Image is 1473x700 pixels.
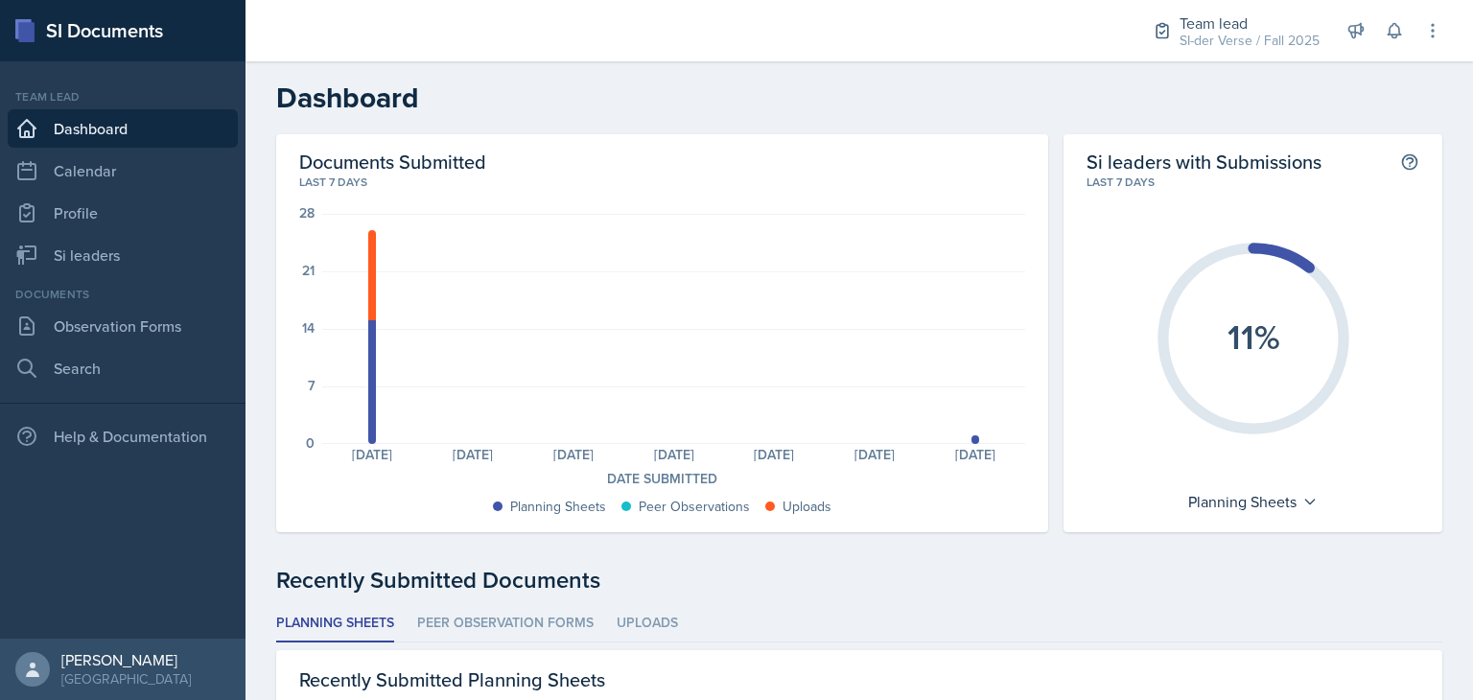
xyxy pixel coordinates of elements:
h2: Dashboard [276,81,1442,115]
div: SI-der Verse / Fall 2025 [1180,31,1320,51]
a: Search [8,349,238,387]
div: 7 [308,379,315,392]
div: [DATE] [623,448,724,461]
div: Documents [8,286,238,303]
div: [DATE] [524,448,624,461]
div: Planning Sheets [510,497,606,517]
li: Uploads [617,605,678,642]
div: Last 7 days [1087,174,1419,191]
div: [DATE] [322,448,423,461]
div: [DATE] [423,448,524,461]
div: Team lead [8,88,238,105]
div: 0 [306,436,315,450]
div: Recently Submitted Documents [276,563,1442,597]
div: Peer Observations [639,497,750,517]
div: Uploads [783,497,831,517]
div: Date Submitted [299,469,1025,489]
a: Calendar [8,152,238,190]
h2: Si leaders with Submissions [1087,150,1321,174]
a: Si leaders [8,236,238,274]
div: [PERSON_NAME] [61,650,191,669]
a: Observation Forms [8,307,238,345]
li: Planning Sheets [276,605,394,642]
div: 21 [302,264,315,277]
div: Last 7 days [299,174,1025,191]
div: Team lead [1180,12,1320,35]
div: Planning Sheets [1179,486,1327,517]
div: 28 [299,206,315,220]
div: 14 [302,321,315,335]
div: [GEOGRAPHIC_DATA] [61,669,191,688]
li: Peer Observation Forms [417,605,594,642]
h2: Documents Submitted [299,150,1025,174]
div: [DATE] [825,448,925,461]
a: Dashboard [8,109,238,148]
div: [DATE] [724,448,825,461]
text: 11% [1227,312,1279,362]
div: Help & Documentation [8,417,238,455]
div: [DATE] [925,448,1026,461]
a: Profile [8,194,238,232]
